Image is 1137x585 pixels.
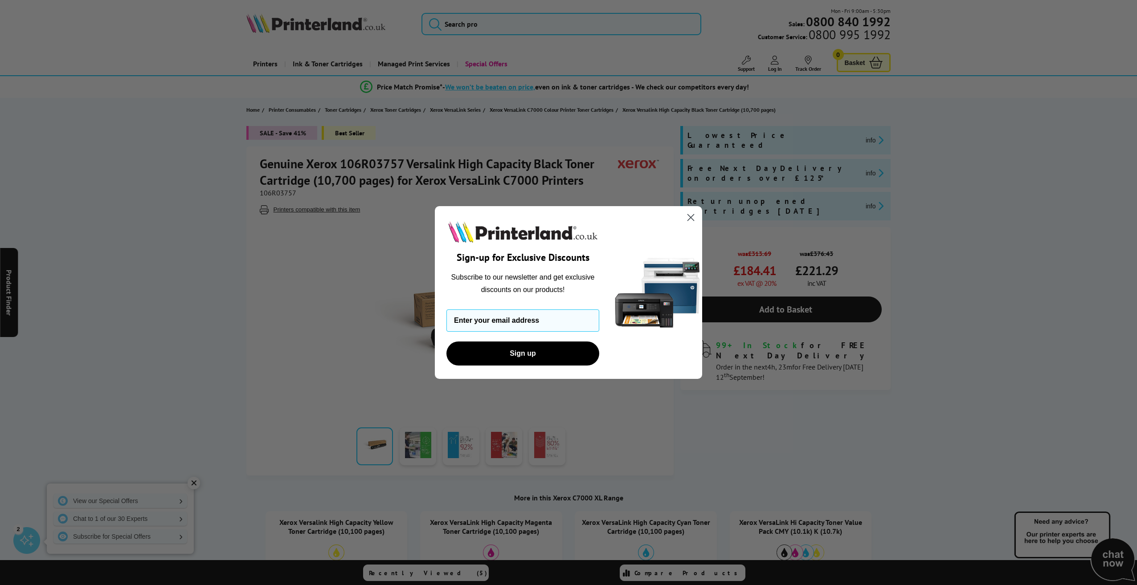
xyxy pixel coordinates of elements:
[446,341,599,366] button: Sign up
[451,273,595,293] span: Subscribe to our newsletter and get exclusive discounts on our products!
[446,219,599,244] img: Printerland.co.uk
[613,206,702,379] img: 5290a21f-4df8-4860-95f4-ea1e8d0e8904.png
[446,309,599,332] input: Enter your email address
[683,210,699,225] button: Close dialog
[457,251,589,264] span: Sign-up for Exclusive Discounts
